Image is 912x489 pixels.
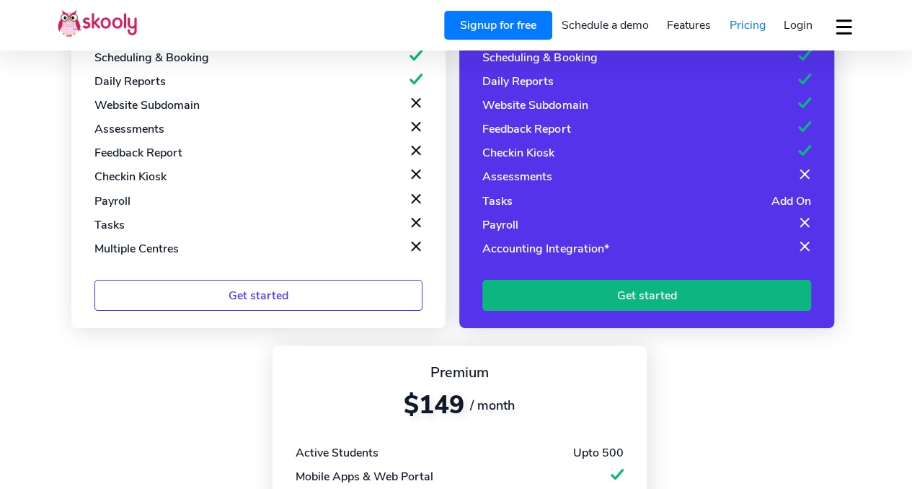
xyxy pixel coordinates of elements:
[470,397,515,414] span: / month
[94,145,182,161] div: Feedback Report
[94,169,167,185] div: Checkin Kiosk
[720,14,775,37] a: Pricing
[482,193,513,209] div: Tasks
[296,469,433,485] div: Mobile Apps & Web Portal
[730,17,766,33] span: Pricing
[482,217,518,233] div: Payroll
[482,74,554,89] div: Daily Reports
[482,241,608,257] div: Accounting Integration*
[94,193,130,209] div: Payroll
[482,145,554,161] div: Checkin Kiosk
[94,121,164,137] div: Assessments
[833,10,854,43] button: dropdown menu
[94,280,422,311] a: Get started
[482,121,570,137] div: Feedback Report
[771,193,811,209] div: Add On
[94,217,125,233] div: Tasks
[552,14,658,37] a: Schedule a demo
[94,50,209,66] div: Scheduling & Booking
[784,17,813,33] span: Login
[482,97,588,113] div: Website Subdomain
[94,241,179,257] div: Multiple Centres
[482,169,552,185] div: Assessments
[58,9,137,38] img: Skooly
[296,445,378,461] div: Active Students
[296,363,624,382] div: Premium
[404,388,464,422] span: $149
[444,11,552,40] a: Signup for free
[482,280,810,311] a: Get started
[482,50,597,66] div: Scheduling & Booking
[94,97,200,113] div: Website Subdomain
[774,14,822,37] a: Login
[94,74,166,89] div: Daily Reports
[658,14,720,37] a: Features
